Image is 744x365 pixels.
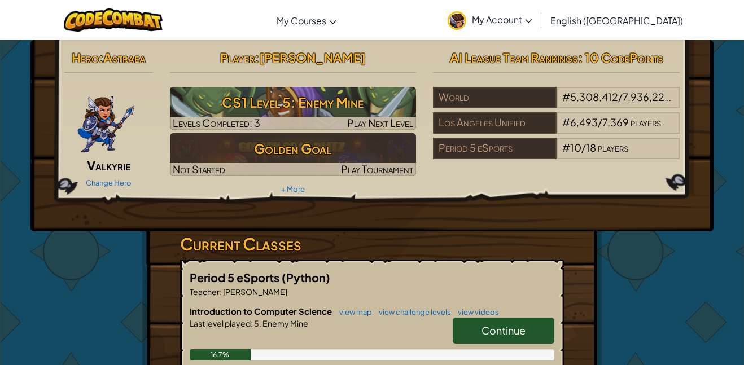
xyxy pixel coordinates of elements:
span: # [562,141,570,154]
span: players [631,116,661,129]
span: / [618,90,623,103]
a: Golden GoalNot StartedPlay Tournament [170,133,417,176]
span: Last level played [190,318,251,328]
span: : [251,318,253,328]
span: players [598,141,628,154]
span: Player [220,50,255,65]
span: Valkyrie [87,157,130,173]
span: : [220,287,222,297]
span: 7,369 [602,116,629,129]
span: Teacher [190,287,220,297]
a: Period 5 eSports#10/18players [433,148,680,161]
span: / [581,141,586,154]
a: Los Angeles Unified#6,493/7,369players [433,123,680,136]
h3: Golden Goal [170,136,417,161]
span: 6,493 [570,116,598,129]
div: Period 5 eSports [433,138,556,159]
div: 16.7% [190,349,251,360]
span: Astraea [103,50,146,65]
div: World [433,87,556,108]
a: + More [281,184,305,194]
span: players [672,90,703,103]
span: 5. [253,318,261,328]
span: : [255,50,259,65]
span: Continue [482,324,526,337]
a: My Account [442,2,538,38]
div: Los Angeles Unified [433,112,556,134]
span: Not Started [173,162,225,175]
a: view videos [452,307,499,316]
a: World#5,308,412/7,936,229players [433,98,680,111]
span: My Courses [277,15,326,27]
span: Enemy Mine [261,318,308,328]
span: [PERSON_NAME] [222,287,287,297]
span: (Python) [282,270,330,284]
span: 18 [586,141,596,154]
h3: CS1 Level 5: Enemy Mine [170,90,417,115]
span: Play Next Level [347,116,413,129]
span: My Account [472,14,532,25]
img: ValkyriePose.png [77,87,135,155]
span: 5,308,412 [570,90,618,103]
span: # [562,90,570,103]
span: : 10 CodePoints [578,50,663,65]
span: Play Tournament [341,162,413,175]
a: Change Hero [86,178,132,187]
img: avatar [448,11,466,30]
a: Play Next Level [170,87,417,130]
span: Levels Completed: 3 [173,116,260,129]
img: CS1 Level 5: Enemy Mine [170,87,417,130]
a: view map [334,307,372,316]
span: # [562,116,570,129]
a: My Courses [271,5,342,36]
a: view challenge levels [373,307,451,316]
span: 7,936,229 [623,90,671,103]
span: Period 5 eSports [190,270,282,284]
span: 10 [570,141,581,154]
span: English ([GEOGRAPHIC_DATA]) [550,15,683,27]
span: [PERSON_NAME] [259,50,366,65]
img: CodeCombat logo [64,8,163,32]
span: / [598,116,602,129]
span: Introduction to Computer Science [190,306,334,316]
a: English ([GEOGRAPHIC_DATA]) [545,5,689,36]
img: Golden Goal [170,133,417,176]
h3: Current Classes [180,231,564,257]
span: : [99,50,103,65]
span: AI League Team Rankings [450,50,578,65]
span: Hero [72,50,99,65]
